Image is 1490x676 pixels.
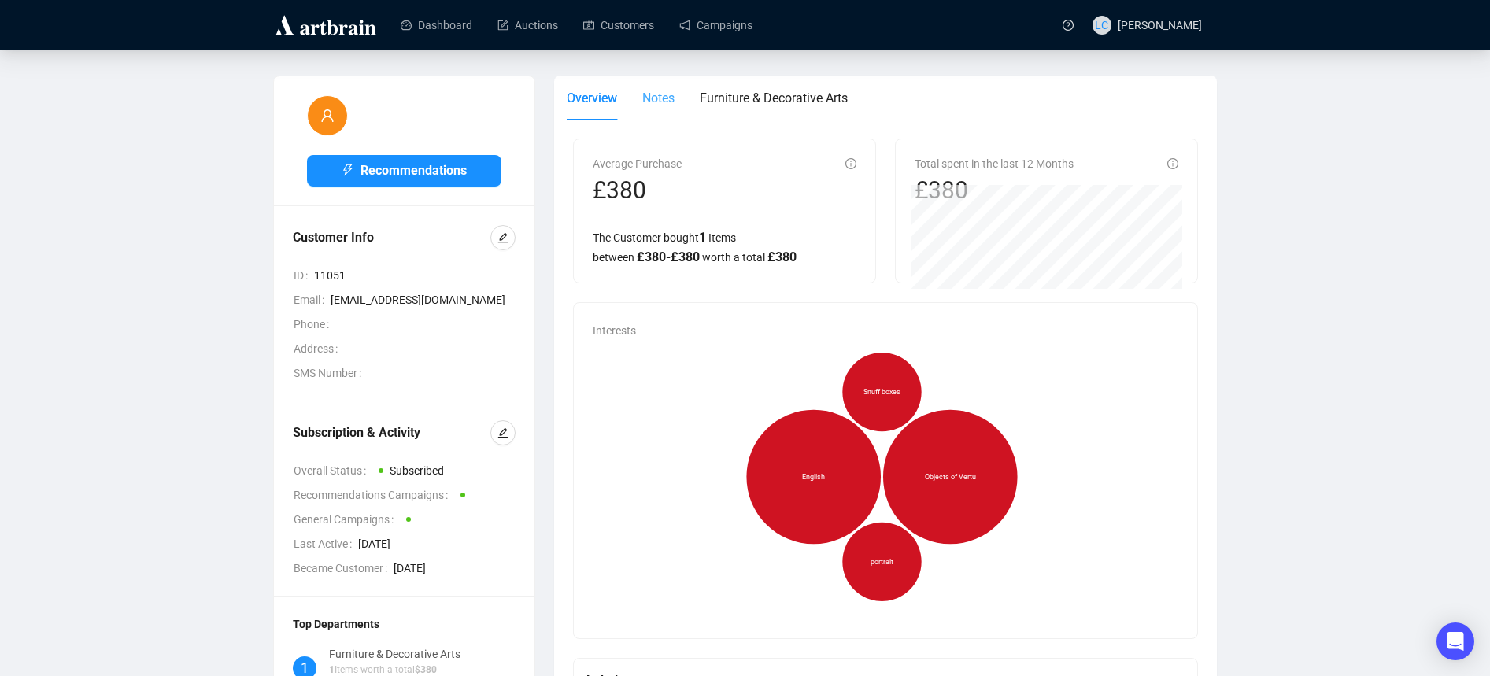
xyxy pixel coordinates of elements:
[497,5,558,46] a: Auctions
[497,427,508,438] span: edit
[1167,158,1178,169] span: info-circle
[294,511,400,528] span: General Campaigns
[342,164,354,176] span: thunderbolt
[593,157,682,170] span: Average Purchase
[1436,622,1474,660] div: Open Intercom Messenger
[1063,20,1074,31] span: question-circle
[293,423,490,442] div: Subscription & Activity
[642,91,675,105] span: Notes
[1118,19,1202,31] span: [PERSON_NAME]
[273,13,379,38] img: logo
[924,471,975,482] span: Objects of Vertu
[1095,17,1108,34] span: LC
[870,556,893,567] span: portrait
[637,249,700,264] span: £ 380 - £ 380
[567,91,617,105] span: Overview
[401,5,472,46] a: Dashboard
[593,227,856,267] div: The Customer bought Items between worth a total
[294,267,314,284] span: ID
[294,364,368,382] span: SMS Number
[358,535,516,552] span: [DATE]
[845,158,856,169] span: info-circle
[294,486,454,504] span: Recommendations Campaigns
[329,645,460,663] div: Furniture & Decorative Arts
[294,560,394,577] span: Became Customer
[593,324,636,337] span: Interests
[497,232,508,243] span: edit
[390,464,444,477] span: Subscribed
[307,155,501,187] button: Recommendations
[915,157,1074,170] span: Total spent in the last 12 Months
[294,316,335,333] span: Phone
[699,230,706,245] span: 1
[679,5,752,46] a: Campaigns
[293,228,490,247] div: Customer Info
[294,462,372,479] span: Overall Status
[294,535,358,552] span: Last Active
[294,340,344,357] span: Address
[700,91,848,105] span: Furniture & Decorative Arts
[915,175,1074,205] div: £380
[329,664,335,675] span: 1
[293,615,516,633] div: Top Departments
[360,161,467,180] span: Recommendations
[767,249,797,264] span: £ 380
[314,267,516,284] span: 11051
[294,291,331,308] span: Email
[331,291,516,308] span: [EMAIL_ADDRESS][DOMAIN_NAME]
[415,664,437,675] span: $ 380
[320,109,335,123] span: user
[802,471,825,482] span: English
[593,175,682,205] div: £380
[863,386,900,397] span: Snuff boxes
[394,560,516,577] span: [DATE]
[583,5,654,46] a: Customers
